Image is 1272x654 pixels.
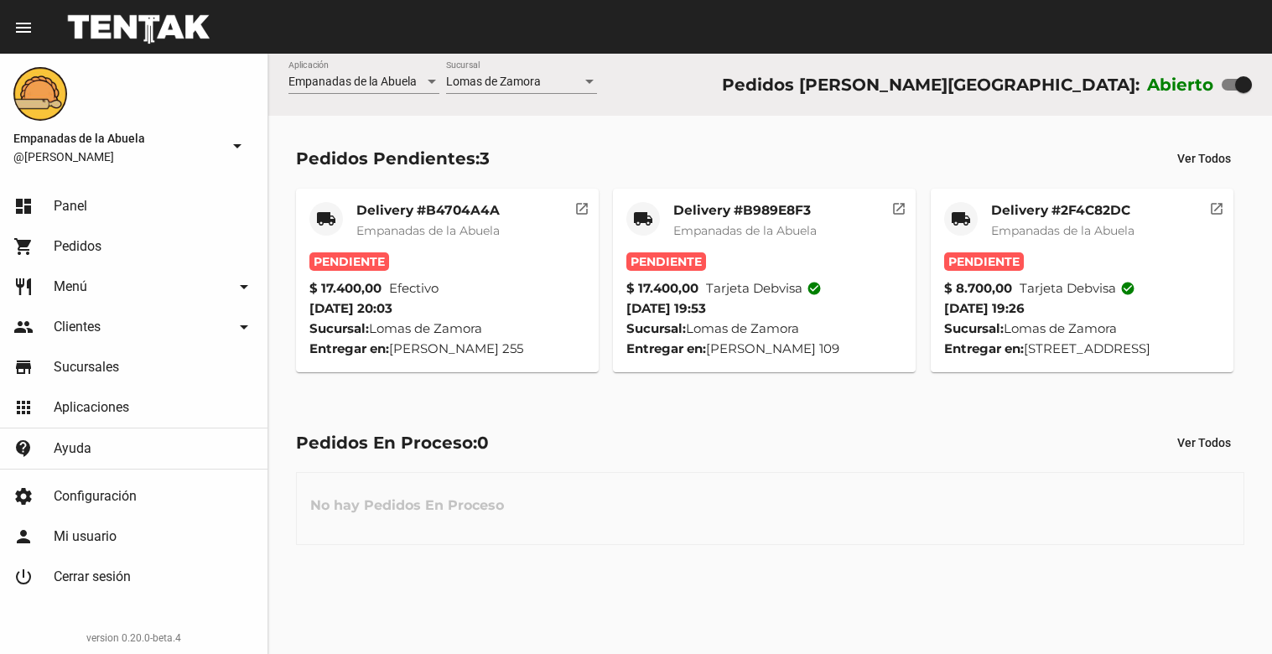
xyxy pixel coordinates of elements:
[356,223,500,238] span: Empanadas de la Abuela
[309,320,369,336] strong: Sucursal:
[1147,71,1214,98] label: Abierto
[626,252,706,271] span: Pendiente
[1202,587,1255,637] iframe: chat widget
[54,319,101,335] span: Clientes
[706,278,822,298] span: Tarjeta debvisa
[54,359,119,376] span: Sucursales
[446,75,541,88] span: Lomas de Zamora
[54,440,91,457] span: Ayuda
[54,278,87,295] span: Menú
[626,320,686,336] strong: Sucursal:
[13,567,34,587] mat-icon: power_settings_new
[1177,152,1231,165] span: Ver Todos
[13,18,34,38] mat-icon: menu
[54,488,137,505] span: Configuración
[296,429,489,456] div: Pedidos En Proceso:
[13,439,34,459] mat-icon: contact_support
[13,486,34,506] mat-icon: settings
[227,136,247,156] mat-icon: arrow_drop_down
[673,223,817,238] span: Empanadas de la Abuela
[234,317,254,337] mat-icon: arrow_drop_down
[951,209,971,229] mat-icon: local_shipping
[991,223,1134,238] span: Empanadas de la Abuela
[13,196,34,216] mat-icon: dashboard
[944,278,1012,298] strong: $ 8.700,00
[944,252,1024,271] span: Pendiente
[309,278,382,298] strong: $ 17.400,00
[13,148,221,165] span: @[PERSON_NAME]
[297,480,517,531] h3: No hay Pedidos En Proceso
[13,357,34,377] mat-icon: store
[673,202,817,219] mat-card-title: Delivery #B989E8F3
[54,568,131,585] span: Cerrar sesión
[309,339,585,359] div: [PERSON_NAME] 255
[626,278,698,298] strong: $ 17.400,00
[234,277,254,297] mat-icon: arrow_drop_down
[807,281,822,296] mat-icon: check_circle
[389,278,439,298] span: Efectivo
[13,317,34,337] mat-icon: people
[13,128,221,148] span: Empanadas de la Abuela
[54,238,101,255] span: Pedidos
[626,340,706,356] strong: Entregar en:
[13,630,254,646] div: version 0.20.0-beta.4
[480,148,490,169] span: 3
[944,319,1220,339] div: Lomas de Zamora
[296,145,490,172] div: Pedidos Pendientes:
[54,399,129,416] span: Aplicaciones
[288,75,417,88] span: Empanadas de la Abuela
[13,67,67,121] img: f0136945-ed32-4f7c-91e3-a375bc4bb2c5.png
[944,339,1220,359] div: [STREET_ADDRESS]
[574,199,589,214] mat-icon: open_in_new
[944,340,1024,356] strong: Entregar en:
[356,202,500,219] mat-card-title: Delivery #B4704A4A
[13,277,34,297] mat-icon: restaurant
[13,236,34,257] mat-icon: shopping_cart
[316,209,336,229] mat-icon: local_shipping
[944,320,1004,336] strong: Sucursal:
[722,71,1140,98] div: Pedidos [PERSON_NAME][GEOGRAPHIC_DATA]:
[309,340,389,356] strong: Entregar en:
[626,300,706,316] span: [DATE] 19:53
[1177,436,1231,449] span: Ver Todos
[633,209,653,229] mat-icon: local_shipping
[309,252,389,271] span: Pendiente
[1164,143,1244,174] button: Ver Todos
[477,433,489,453] span: 0
[944,300,1025,316] span: [DATE] 19:26
[891,199,906,214] mat-icon: open_in_new
[1209,199,1224,214] mat-icon: open_in_new
[1120,281,1135,296] mat-icon: check_circle
[626,319,902,339] div: Lomas de Zamora
[1020,278,1135,298] span: Tarjeta debvisa
[13,527,34,547] mat-icon: person
[309,300,392,316] span: [DATE] 20:03
[13,397,34,418] mat-icon: apps
[309,319,585,339] div: Lomas de Zamora
[1164,428,1244,458] button: Ver Todos
[54,198,87,215] span: Panel
[991,202,1134,219] mat-card-title: Delivery #2F4C82DC
[54,528,117,545] span: Mi usuario
[626,339,902,359] div: [PERSON_NAME] 109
